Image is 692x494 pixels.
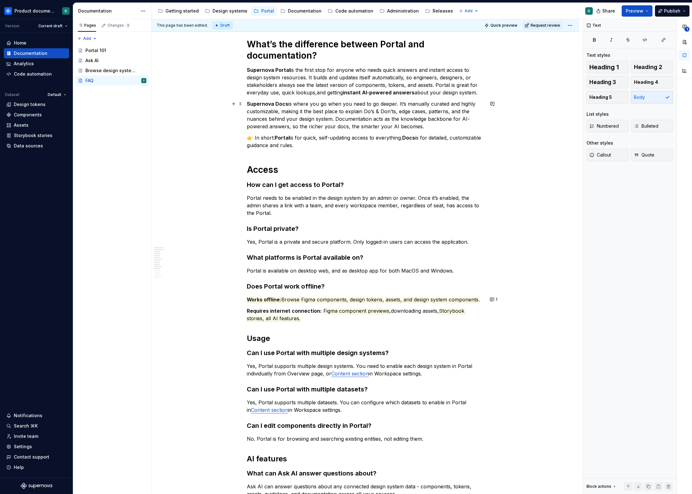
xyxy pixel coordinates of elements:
div: Releases [433,8,453,14]
span: Heading 4 [634,79,658,85]
p: is where you go when you need to go deeper. It’s manually curated and highly customizable, making... [247,100,484,130]
svg: Supernova Logo [21,483,52,489]
span: Quick preview [490,23,517,28]
div: Changes [107,23,130,28]
button: Notifications [4,411,69,421]
button: Heading 5 [587,91,629,104]
a: Code automation [325,6,376,16]
a: Components [4,110,69,120]
a: FAQD [75,76,149,86]
div: Version [5,24,19,29]
h3: Can I use Portal with multiple design systems? [247,348,484,357]
span: Current draft [38,24,62,29]
button: Heading 3 [587,76,629,88]
div: D [588,8,590,13]
div: Page tree [155,5,456,17]
span: Bulleted [634,123,658,129]
a: Documentation [278,6,324,16]
a: Data sources [4,141,69,151]
p: 👉 In short: is for quick, self-updating access to everything. is for detailed, customizable guida... [247,134,484,149]
span: Publish [664,8,680,14]
span: Heading 3 [589,79,616,85]
span: Browse Figma components, design tokens, assets, and design system components. [281,296,480,303]
p: Yes, Portal supports multiple datasets. You can configure which datasets to enable in Portal in i... [247,399,484,414]
h3: How can I get access to Portal? [247,180,484,189]
div: Getting started [165,8,199,14]
div: Design tokens [14,101,46,108]
div: Ask AI [85,57,99,64]
img: 87691e09-aac2-46b6-b153-b9fe4eb63333.png [4,7,12,15]
a: Storybook stories [4,130,69,141]
div: Settings [14,444,32,450]
div: Contact support [14,454,49,460]
strong: Docs [402,135,415,141]
span: Heading 2 [634,64,662,70]
div: Block actions [587,484,611,489]
button: Current draft [35,22,70,30]
div: Documentation [14,50,47,56]
a: Content section [331,370,369,377]
strong: Supernova Portal [247,67,290,73]
div: Dataset [5,92,19,97]
div: Product documentation [14,8,55,14]
div: Page tree [75,45,149,86]
span: Works offline: [247,296,281,303]
strong: instant AI-powered answers [343,89,414,96]
div: Draft [213,22,232,29]
a: Invite team [4,431,69,441]
div: Administration [387,8,419,14]
p: Portal is available on desktop web, and as desktop app for both MacOS and Windows. [247,267,484,274]
a: Administration [377,6,421,16]
strong: Supernova Docs [247,101,288,107]
div: Home [14,40,26,46]
div: Design systems [213,8,247,14]
button: Publish [655,5,689,17]
button: Quick preview [483,21,520,30]
button: Heading 2 [631,61,673,73]
a: Content section [251,407,288,413]
button: Add [75,34,99,43]
p: is the first stop for anyone who needs quick answers and instant access to design system resource... [247,66,484,96]
h1: Access [247,164,484,175]
span: This page has been edited. [157,23,208,28]
button: Add [457,7,480,15]
h2: Usage [247,333,484,343]
button: Heading 4 [631,76,673,88]
div: Data sources [14,143,43,149]
div: Block actions [587,482,617,491]
div: Portal 101 [85,47,106,54]
strong: Portal [275,135,290,141]
h1: What’s the difference between Portal and documentation? [247,39,484,61]
div: Code automation [14,71,52,77]
div: List styles [587,111,609,117]
button: Search ⌘K [4,421,69,431]
div: Text styles [587,52,610,58]
a: Documentation [4,48,69,58]
h3: What platforms is Portal available on? [247,253,484,262]
h3: Can I use Portal with multiple datasets? [247,385,484,394]
div: D [65,8,67,13]
button: Help [4,462,69,472]
div: Components [14,112,42,118]
div: Browse design system data [85,67,137,74]
strong: What can Ask AI answer questions about? [247,470,376,477]
strong: Can I edit components directly in Portal? [247,422,371,429]
a: Home [4,38,69,48]
span: Default [48,92,61,97]
div: Analytics [14,61,34,67]
a: Settings [4,442,69,452]
button: Heading 1 [587,61,629,73]
div: Portal [261,8,274,14]
button: Numbered [587,120,629,132]
a: Code automation [4,69,69,79]
button: Bulleted [631,120,673,132]
span: 1 [684,27,689,32]
button: Callout [587,149,629,161]
div: Assets [14,122,29,128]
div: Help [14,464,24,470]
a: Design tokens [4,99,69,109]
span: 3 [125,23,130,28]
span: Request review [531,23,560,28]
a: Design systems [203,6,250,16]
